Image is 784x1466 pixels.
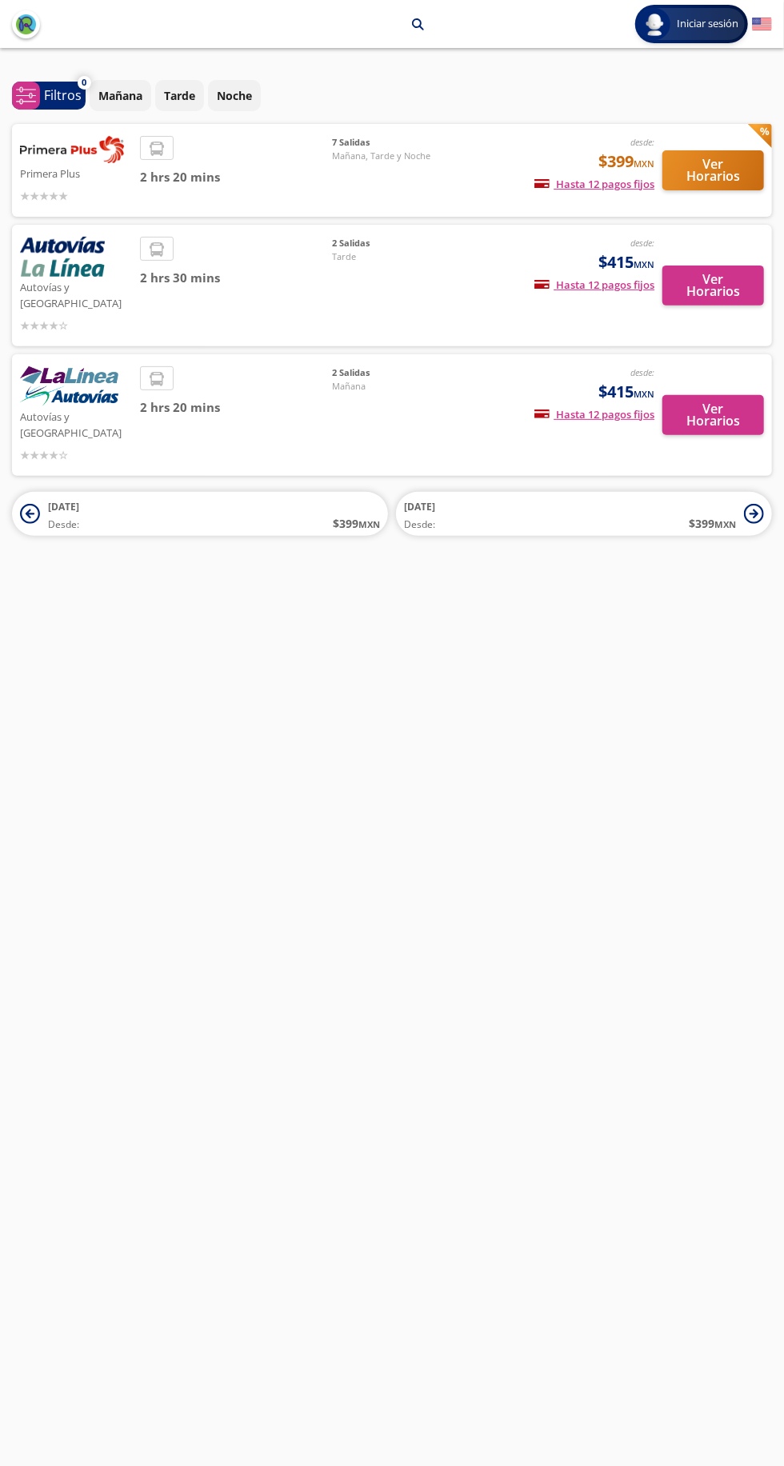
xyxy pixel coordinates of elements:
[20,237,105,277] img: Autovías y La Línea
[20,163,132,182] p: Primera Plus
[12,492,388,536] button: [DATE]Desde:$399MXN
[310,16,400,33] p: [PERSON_NAME]
[248,16,290,33] p: Morelia
[332,366,444,380] span: 2 Salidas
[534,177,654,191] span: Hasta 12 pagos fijos
[634,258,654,270] small: MXN
[598,380,654,404] span: $415
[598,150,654,174] span: $399
[12,10,40,38] button: back
[534,407,654,421] span: Hasta 12 pagos fijos
[332,136,444,150] span: 7 Salidas
[44,86,82,105] p: Filtros
[20,136,124,163] img: Primera Plus
[634,388,654,400] small: MXN
[404,517,435,532] span: Desde:
[20,366,118,406] img: Autovías y La Línea
[714,518,736,530] small: MXN
[689,515,736,532] span: $ 399
[90,80,151,111] button: Mañana
[662,395,764,435] button: Ver Horarios
[332,237,444,250] span: 2 Salidas
[12,82,86,110] button: 0Filtros
[217,87,252,104] p: Noche
[634,158,654,170] small: MXN
[20,277,132,311] p: Autovías y [GEOGRAPHIC_DATA]
[140,269,332,287] span: 2 hrs 30 mins
[404,500,435,513] span: [DATE]
[164,87,195,104] p: Tarde
[98,87,142,104] p: Mañana
[670,16,745,32] span: Iniciar sesión
[662,266,764,306] button: Ver Horarios
[630,237,654,249] em: desde:
[332,150,444,163] span: Mañana, Tarde y Noche
[82,76,87,90] span: 0
[155,80,204,111] button: Tarde
[358,518,380,530] small: MXN
[332,250,444,264] span: Tarde
[752,14,772,34] button: English
[332,380,444,393] span: Mañana
[140,168,332,186] span: 2 hrs 20 mins
[208,80,261,111] button: Noche
[48,500,79,513] span: [DATE]
[630,366,654,378] em: desde:
[534,278,654,292] span: Hasta 12 pagos fijos
[598,250,654,274] span: $415
[20,406,132,441] p: Autovías y [GEOGRAPHIC_DATA]
[662,150,764,190] button: Ver Horarios
[333,515,380,532] span: $ 399
[140,398,332,417] span: 2 hrs 20 mins
[396,492,772,536] button: [DATE]Desde:$399MXN
[48,517,79,532] span: Desde:
[630,136,654,148] em: desde:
